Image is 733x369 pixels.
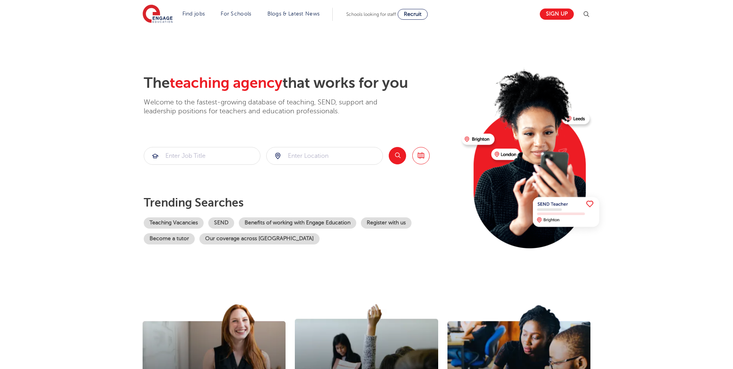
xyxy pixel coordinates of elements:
input: Submit [144,147,260,164]
a: Recruit [398,9,428,20]
a: Sign up [540,9,574,20]
a: For Schools [221,11,251,17]
a: Our coverage across [GEOGRAPHIC_DATA] [199,233,320,244]
a: Register with us [361,217,412,229]
div: Submit [144,147,260,165]
input: Submit [267,147,383,164]
div: Submit [266,147,383,165]
img: Engage Education [143,5,173,24]
a: Teaching Vacancies [144,217,204,229]
span: teaching agency [170,75,282,91]
span: Schools looking for staff [346,12,396,17]
p: Welcome to the fastest-growing database of teaching, SEND, support and leadership positions for t... [144,98,399,116]
span: Recruit [404,11,422,17]
button: Search [389,147,406,164]
h2: The that works for you [144,74,456,92]
a: Find jobs [182,11,205,17]
a: SEND [208,217,234,229]
a: Benefits of working with Engage Education [239,217,356,229]
p: Trending searches [144,196,456,210]
a: Become a tutor [144,233,195,244]
a: Blogs & Latest News [267,11,320,17]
